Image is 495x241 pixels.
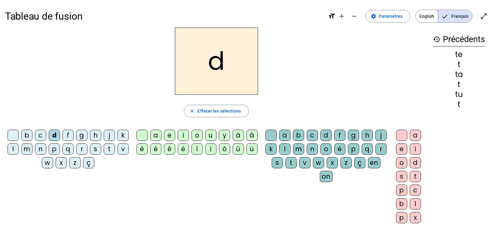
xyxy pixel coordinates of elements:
div: û [233,143,244,155]
div: h [362,130,373,141]
mat-icon: settings [371,13,376,19]
div: m [21,143,32,155]
div: q [362,143,373,155]
div: ê [164,143,175,155]
div: b [293,130,304,141]
div: p [396,185,407,196]
div: j [375,130,387,141]
div: n [35,143,46,155]
div: s [90,143,101,155]
div: g [76,130,87,141]
span: Effacer les sélections [197,107,241,115]
div: t [285,157,297,168]
div: t [104,143,115,155]
span: Français [438,10,472,22]
div: s [396,171,407,182]
div: ï [205,143,216,155]
div: r [76,143,87,155]
h3: Précédents [433,32,485,46]
button: Augmenter la taille de la police [335,10,348,22]
div: c [410,185,421,196]
button: Effacer les sélections [184,105,249,117]
div: b [396,198,407,210]
h1: Tableau de fusion [5,6,323,26]
div: t [433,81,485,88]
div: o [396,157,407,168]
button: Entrer en plein écran [478,10,490,22]
div: x [410,212,421,223]
span: Paramètres [379,12,403,20]
div: b [21,130,32,141]
div: on [320,171,333,182]
div: t [410,171,421,182]
div: p [396,212,407,223]
div: y [219,130,230,141]
div: tu [433,91,485,98]
div: w [313,157,324,168]
div: q [62,143,74,155]
div: r [375,143,387,155]
mat-icon: open_in_full [480,12,488,20]
div: f [334,130,345,141]
div: t [433,61,485,68]
button: Diminuer la taille de la police [348,10,360,22]
div: â [246,130,258,141]
div: p [348,143,359,155]
div: è [136,143,148,155]
div: o [191,130,203,141]
div: a [150,130,161,141]
div: l [7,143,19,155]
div: x [327,157,338,168]
div: w [42,157,53,168]
div: n [307,143,318,155]
div: é [334,143,345,155]
div: é [150,143,161,155]
div: h [90,130,101,141]
div: ç [354,157,365,168]
div: u [205,130,216,141]
div: x [56,157,67,168]
div: en [368,157,380,168]
div: a [279,130,290,141]
div: te [433,51,485,58]
div: c [307,130,318,141]
div: z [340,157,352,168]
div: v [117,143,129,155]
div: ü [246,143,258,155]
div: t [433,101,485,108]
div: p [49,143,60,155]
div: j [104,130,115,141]
div: c [35,130,46,141]
div: l [279,143,290,155]
div: k [265,143,277,155]
div: z [69,157,81,168]
div: d [49,130,60,141]
mat-icon: close [189,108,195,114]
div: d [320,130,332,141]
mat-icon: remove [350,12,358,20]
div: i [178,130,189,141]
div: f [62,130,74,141]
div: k [117,130,129,141]
div: à [233,130,244,141]
div: g [348,130,359,141]
div: î [191,143,203,155]
div: i [410,143,421,155]
mat-button-toggle-group: Language selection [415,10,473,23]
div: a [410,130,421,141]
span: English [416,10,438,22]
mat-icon: history [433,36,440,43]
div: e [164,130,175,141]
div: ë [178,143,189,155]
mat-icon: add [338,12,345,20]
div: ô [219,143,230,155]
button: Paramètres [365,10,410,22]
div: l [410,198,421,210]
h2: d [175,27,258,95]
div: d [410,157,421,168]
div: e [396,143,407,155]
mat-icon: format_size [328,12,335,20]
div: m [293,143,304,155]
div: ta [433,71,485,78]
div: o [320,143,332,155]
